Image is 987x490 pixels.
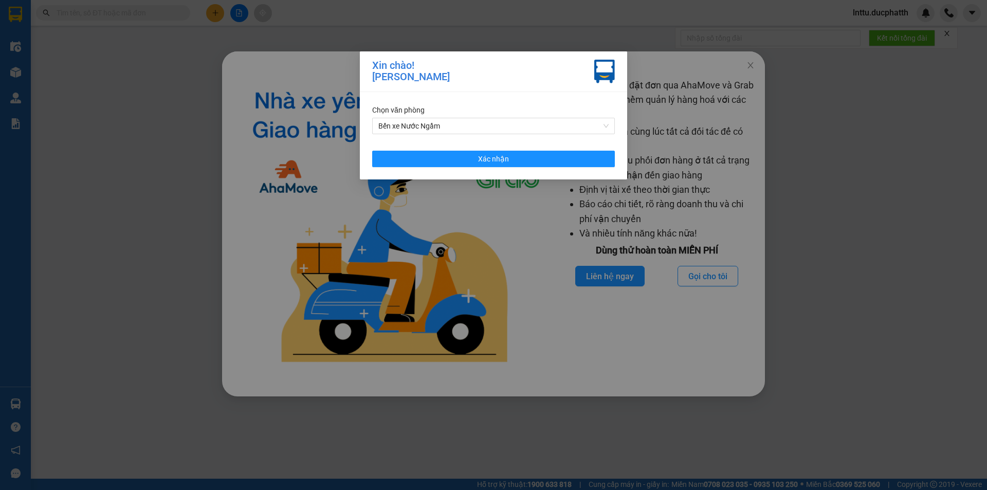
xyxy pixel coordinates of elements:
span: Xác nhận [478,153,509,165]
img: vxr-icon [594,60,615,83]
button: Xác nhận [372,151,615,167]
div: Xin chào! [PERSON_NAME] [372,60,450,83]
div: Chọn văn phòng [372,104,615,116]
span: Bến xe Nước Ngầm [378,118,609,134]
